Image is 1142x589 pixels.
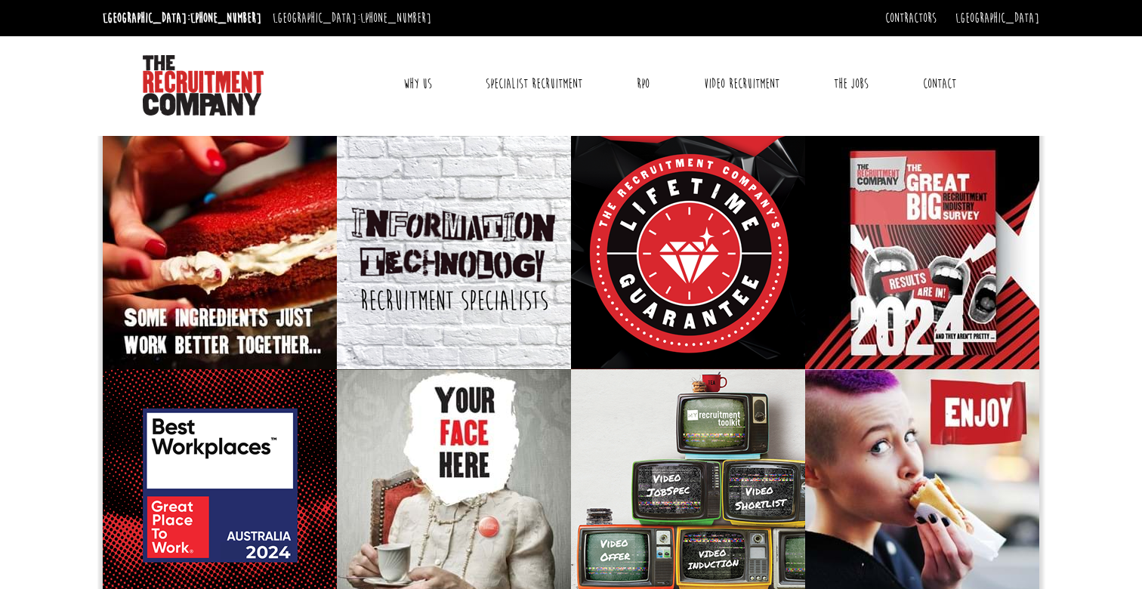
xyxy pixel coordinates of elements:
img: The Recruitment Company [143,55,264,116]
a: Why Us [392,65,443,103]
a: [GEOGRAPHIC_DATA] [955,10,1039,26]
a: The Jobs [823,65,880,103]
a: [PHONE_NUMBER] [360,10,431,26]
a: RPO [625,65,661,103]
a: Specialist Recruitment [474,65,594,103]
li: [GEOGRAPHIC_DATA]: [269,6,435,30]
a: Contact [912,65,968,103]
a: [PHONE_NUMBER] [190,10,261,26]
a: Contractors [885,10,937,26]
li: [GEOGRAPHIC_DATA]: [99,6,265,30]
a: Video Recruitment [693,65,791,103]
